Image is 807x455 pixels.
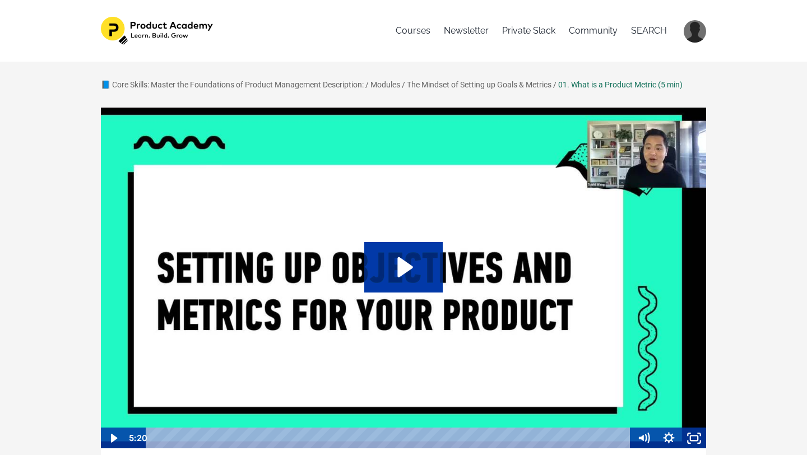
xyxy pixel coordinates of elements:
[656,428,681,449] button: Show settings menu
[396,17,430,45] a: Courses
[407,80,551,89] a: The Mindset of Setting up Goals & Metrics
[370,80,400,89] a: Modules
[631,17,667,45] a: SEARCH
[364,242,443,292] button: Play Video: sites/127338/video/ukS2Erh9RROT6b7CK5Pg_01._What_is_a_Product_Metric_.mp4
[402,78,405,91] div: /
[553,78,556,91] div: /
[684,20,706,43] img: 84ec73885146f4192b1a17cc33ca0aae
[101,17,215,45] img: 1e4575b-f30f-f7bc-803-1053f84514_582dc3fb-c1b0-4259-95ab-5487f20d86c3.png
[558,78,683,91] div: 01. What is a Product Metric (5 min)
[100,428,126,449] button: Play Video
[155,428,625,449] div: Playbar
[101,80,364,89] a: 📘 Core Skills: Master the Foundations of Product Management Description:
[569,17,618,45] a: Community
[502,17,555,45] a: Private Slack
[365,78,369,91] div: /
[444,17,489,45] a: Newsletter
[631,428,656,449] button: Mute
[681,428,707,449] button: Fullscreen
